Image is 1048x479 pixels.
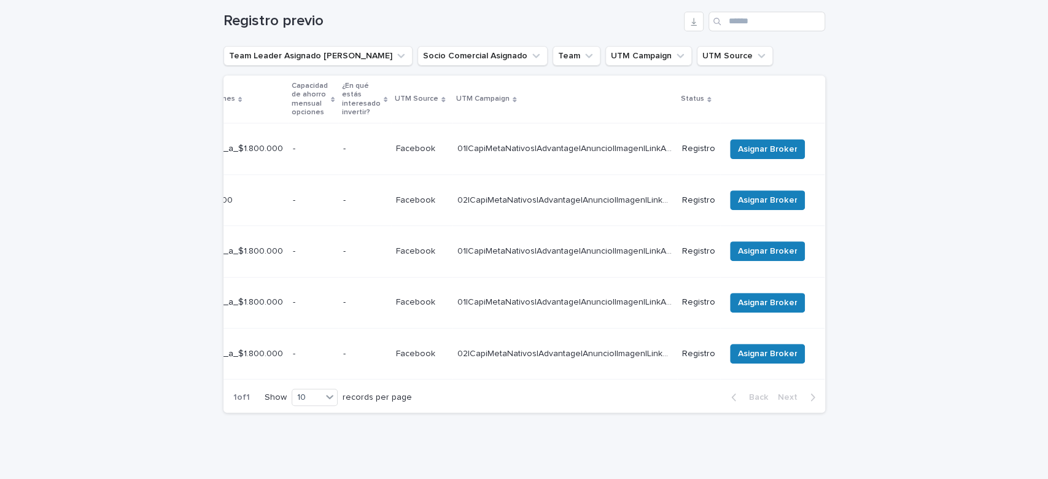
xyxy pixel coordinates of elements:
[730,344,805,364] button: Asignar Broker
[730,293,805,313] button: Asignar Broker
[457,193,675,206] p: 02|CapiMetaNativos|Advantage|Anuncio|Imagen|LinkAd|AON|Agosto|2025|Capitalizarme|UF|Nueva_Calif
[730,139,805,159] button: Asignar Broker
[293,297,333,308] p: -
[396,141,438,154] p: Facebook
[682,246,715,257] p: Registro
[396,295,438,308] p: Facebook
[457,346,675,359] p: 02|CapiMetaNativos|Advantage|Anuncio|Imagen|LinkAd|AON|Agosto|2025|Capitalizarme|UF|Nueva_Calif
[738,194,797,206] span: Asignar Broker
[396,346,438,359] p: Facebook
[553,46,600,66] button: Team
[457,244,675,257] p: 01|CapiMetaNativos|Advantage|Anuncio|Imagen|LinkAd|AON|Agosto|2025|Capitalizarme|SinPie|Nueva_Calif
[697,46,773,66] button: UTM Source
[395,92,438,106] p: UTM Source
[293,349,333,359] p: -
[457,295,675,308] p: 01|CapiMetaNativos|Advantage|Anuncio|Imagen|LinkAd|AON|Agosto|2025|Capitalizarme|SinPie|Nueva_Calif
[343,246,386,257] p: -
[682,297,715,308] p: Registro
[730,190,805,210] button: Asignar Broker
[292,79,328,120] p: Capacidad de ahorro mensual opciones
[681,92,704,106] p: Status
[396,244,438,257] p: Facebook
[738,143,797,155] span: Asignar Broker
[292,391,322,404] div: 10
[293,144,333,154] p: -
[773,392,825,403] button: Next
[738,297,797,309] span: Asignar Broker
[343,392,412,403] p: records per page
[223,12,679,30] h1: Registro previo
[778,393,805,402] span: Next
[343,144,386,154] p: -
[343,349,386,359] p: -
[682,144,715,154] p: Registro
[605,46,692,66] button: UTM Campaign
[738,348,797,360] span: Asignar Broker
[682,195,715,206] p: Registro
[223,383,260,413] p: 1 of 1
[396,193,438,206] p: Facebook
[265,392,287,403] p: Show
[343,297,386,308] p: -
[708,12,825,31] input: Search
[730,241,805,261] button: Asignar Broker
[417,46,548,66] button: Socio Comercial Asignado
[742,393,768,402] span: Back
[343,195,386,206] p: -
[738,245,797,257] span: Asignar Broker
[456,92,510,106] p: UTM Campaign
[293,195,333,206] p: -
[682,349,715,359] p: Registro
[721,392,773,403] button: Back
[342,79,381,120] p: ¿En qué estás interesado invertir?
[457,141,675,154] p: 01|CapiMetaNativos|Advantage|Anuncio|Imagen|LinkAd|AON|Agosto|2025|Capitalizarme|SinPie|Nueva_Calif
[223,46,413,66] button: Team Leader Asignado LLamados
[293,246,333,257] p: -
